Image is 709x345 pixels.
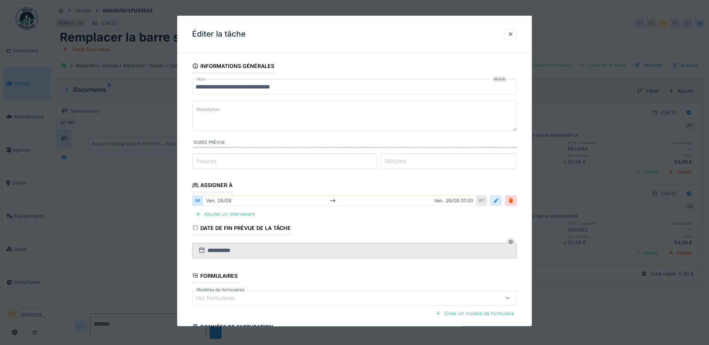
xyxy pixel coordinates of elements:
label: Durée prévue [194,139,517,147]
div: Formulaires [192,270,238,283]
div: Assigner à [192,180,232,192]
div: IM [192,195,203,206]
div: Données de facturation [192,321,273,334]
label: Nom [195,76,207,83]
div: Informations générales [192,60,274,73]
label: Description [195,105,221,114]
h3: Éditer la tâche [192,29,246,39]
div: Requis [493,76,506,82]
div: Créer un modèle de formulaire [432,308,517,318]
div: WT [477,195,487,206]
label: Heures [195,156,218,165]
label: Minutes [383,156,408,165]
div: Vos formulaires [195,294,246,302]
label: Modèles de formulaires [195,286,246,293]
div: Date de fin prévue de la tâche [192,222,291,235]
div: Ajouter un intervenant [192,209,258,219]
div: ven. 26/09 ven. 26/09 01:00 [203,195,477,206]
